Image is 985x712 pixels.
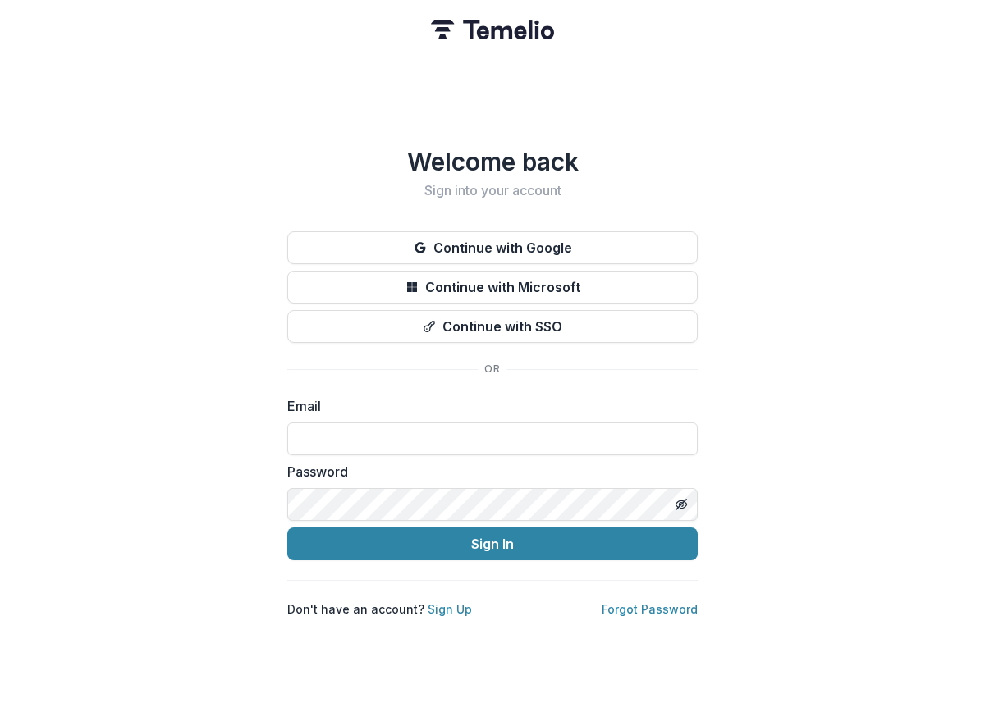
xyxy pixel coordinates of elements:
h1: Welcome back [287,147,698,176]
button: Continue with Google [287,231,698,264]
button: Continue with Microsoft [287,271,698,304]
button: Continue with SSO [287,310,698,343]
label: Email [287,396,688,416]
a: Forgot Password [602,602,698,616]
button: Sign In [287,527,698,560]
label: Password [287,462,688,482]
button: Toggle password visibility [668,491,694,518]
p: Don't have an account? [287,600,472,618]
img: Temelio [431,20,554,39]
h2: Sign into your account [287,183,698,199]
a: Sign Up [428,602,472,616]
